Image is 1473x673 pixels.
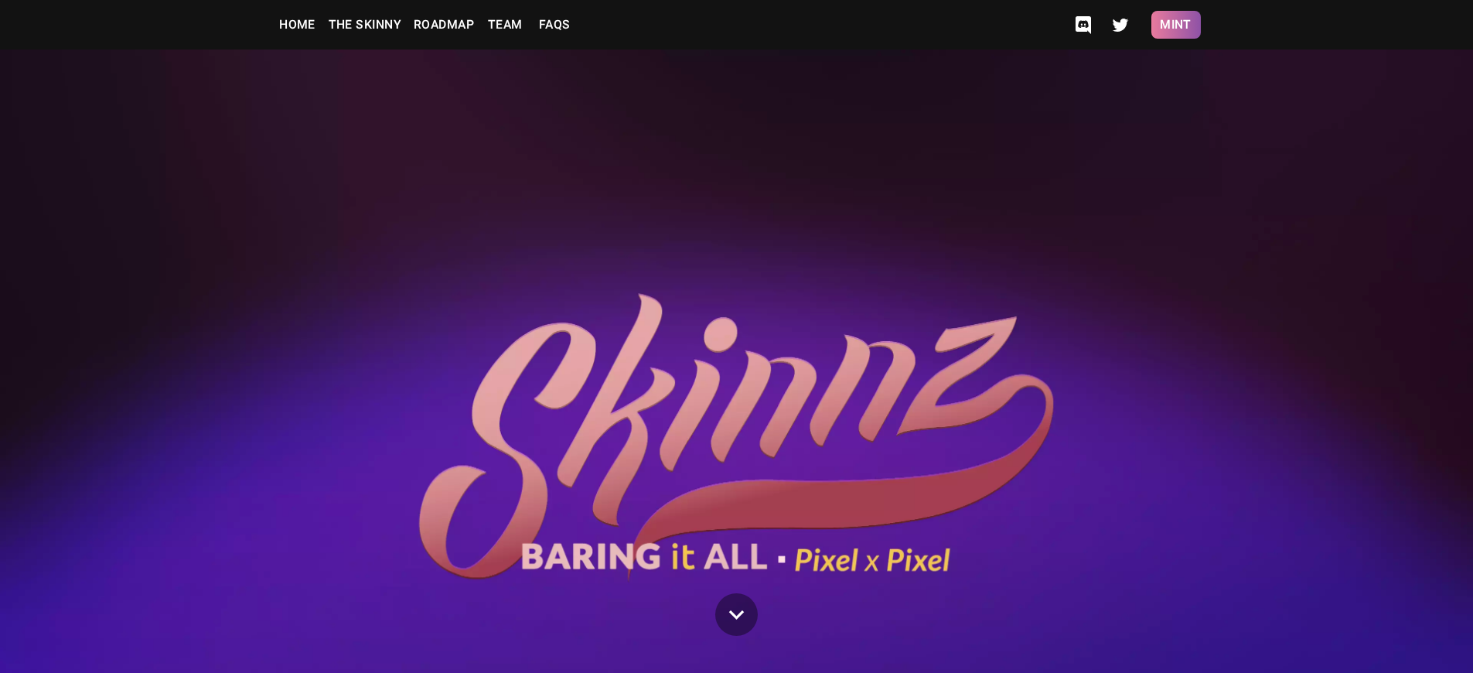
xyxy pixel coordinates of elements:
a: Team [480,9,530,40]
button: Mint [1151,11,1201,39]
a: Roadmap [407,9,480,40]
a: FAQs [530,9,579,40]
a: Home [273,9,322,40]
a: The Skinny [322,9,408,40]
